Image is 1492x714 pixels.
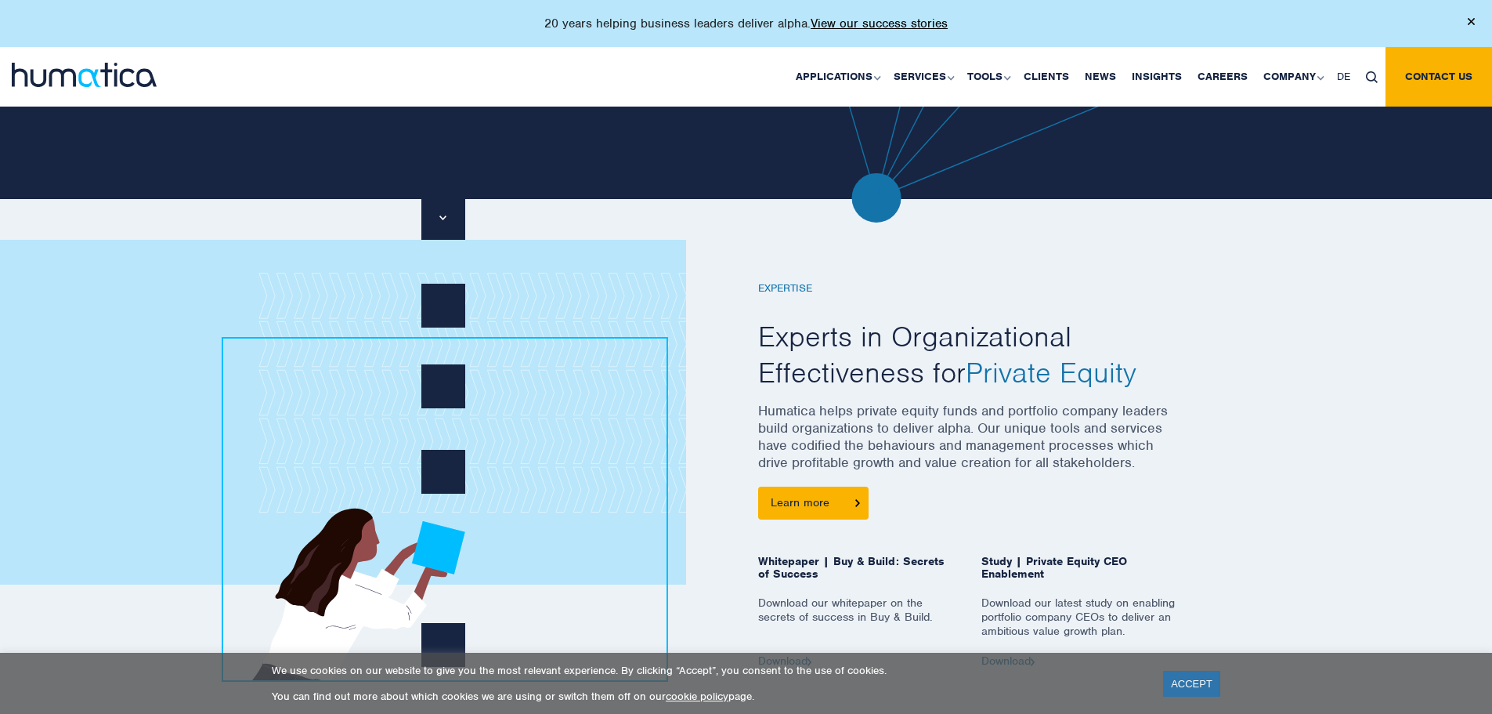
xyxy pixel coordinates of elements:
[758,319,1181,390] h2: Experts in Organizational Effectiveness for
[439,216,446,220] img: downarrow
[959,47,1016,107] a: Tools
[1016,47,1077,107] a: Clients
[758,487,869,520] a: Learn more
[1077,47,1124,107] a: News
[544,16,948,31] p: 20 years helping business leaders deliver alpha.
[1337,70,1350,83] span: DE
[231,223,646,680] img: girl1
[788,47,886,107] a: Applications
[886,47,959,107] a: Services
[981,555,1181,596] span: Study | Private Equity CEO Enablement
[758,282,1181,295] h6: EXPERTISE
[272,690,1143,703] p: You can find out more about which cookies we are using or switch them off on our page.
[855,499,860,506] img: arrowicon
[272,664,1143,677] p: We use cookies on our website to give you the most relevant experience. By clicking “Accept”, you...
[1385,47,1492,107] a: Contact us
[981,596,1181,654] p: Download our latest study on enabling portfolio company CEOs to deliver an ambitious value growth...
[966,354,1136,390] span: Private Equity
[1190,47,1255,107] a: Careers
[758,596,958,654] p: Download our whitepaper on the secrets of success in Buy & Build.
[1366,71,1378,83] img: search_icon
[758,555,958,596] span: Whitepaper | Buy & Build: Secrets of Success
[1124,47,1190,107] a: Insights
[1329,47,1358,107] a: DE
[12,63,157,87] img: logo
[758,402,1181,487] p: Humatica helps private equity funds and portfolio company leaders build organizations to deliver ...
[811,16,948,31] a: View our success stories
[666,690,728,703] a: cookie policy
[1255,47,1329,107] a: Company
[1163,671,1220,697] a: ACCEPT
